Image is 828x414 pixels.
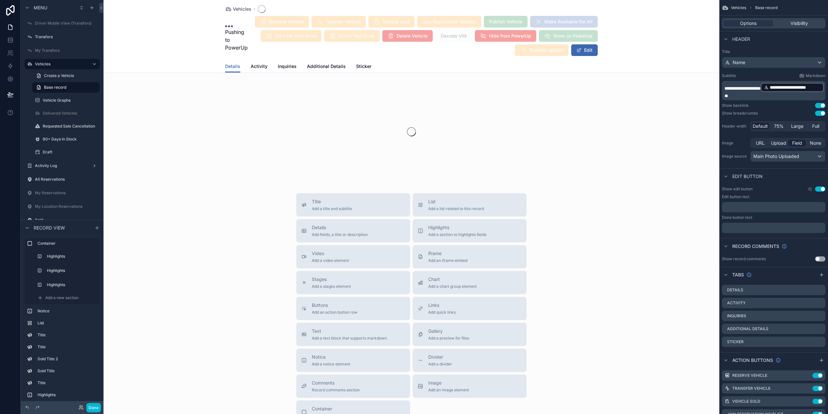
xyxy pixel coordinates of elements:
span: Record view [34,225,65,231]
label: Vehicle Sold [732,399,760,404]
span: Text [312,328,387,334]
label: Sticker [727,339,744,344]
span: Add a divider [428,362,452,367]
span: Markdown [806,73,825,78]
a: Vehicle Graphs [32,95,100,106]
span: Chart [428,276,477,283]
span: Full [812,123,819,129]
label: Inquiries [727,313,746,319]
span: Details [312,224,368,231]
span: Main Photo Uploaded [753,153,799,160]
button: iframeAdd an iframe embed [413,245,527,268]
span: Buttons [312,302,357,308]
span: Default [753,123,768,129]
span: URL [756,140,765,146]
span: Tabs [732,272,744,278]
span: Links [428,302,456,308]
div: Show backlink [722,103,749,108]
a: Markdown [799,73,825,78]
span: Additional Details [307,63,346,70]
label: My Transfers [35,48,98,53]
button: VideoAdd a video element [296,245,410,268]
span: Record comments [732,243,779,250]
button: ListAdd a list related to this record [413,193,527,217]
a: Activity [251,61,267,73]
label: Container [38,241,97,246]
span: Add a section to highlights fields [428,232,486,237]
a: Driver Mobile View (Transfers) [25,18,100,28]
span: Field [792,140,802,146]
span: Inquiries [278,63,297,70]
span: Base record [755,5,778,10]
label: Sold Title [38,368,97,374]
label: Image [722,140,748,146]
span: Add an iframe embed [428,258,467,263]
span: Vehicles [731,5,746,10]
div: scrollable content [722,223,825,233]
span: Edit button [732,173,763,180]
button: LinksAdd quick links [413,297,527,320]
a: My Transfers [25,45,100,56]
label: Notice [38,308,97,314]
label: 90+ Days In Stock [43,137,98,142]
div: scrollable content [722,81,825,100]
button: Edit [571,44,598,56]
label: Highlights [47,254,96,259]
button: Name [722,57,825,68]
span: Highlights [428,224,486,231]
span: Upload [771,140,786,146]
span: Notice [312,354,350,360]
label: Requested Sale Cancellation [43,124,98,129]
a: Activity Log [25,161,100,171]
span: Details [225,63,240,70]
a: Sold [25,215,100,225]
button: TitleAdd a title and subtitle [296,193,410,217]
button: ChartAdd a chart group element [413,271,527,294]
span: None [810,140,821,146]
span: Add a new section [45,295,79,300]
a: Requested Sale Cancellation [32,121,100,131]
button: GalleryAdd a preview for files [413,323,527,346]
a: Transfers [25,32,100,42]
label: Highlights [47,268,96,273]
label: Transfer Vehicle [732,386,770,391]
span: Large [791,123,803,129]
label: Vehicles [35,62,87,67]
label: Draft [43,150,98,155]
label: Image source [722,154,748,159]
a: Draft [32,147,100,157]
div: scrollable content [21,235,103,401]
span: Activity [251,63,267,70]
button: Main Photo Uploaded [750,151,825,162]
span: Add a text block that supports markdown [312,336,387,341]
span: Name [733,59,745,66]
label: Done button text [722,215,752,220]
span: Video [312,250,349,257]
span: Add an image element [428,387,469,393]
span: Title [312,198,352,205]
span: Image [428,380,469,386]
label: Activity [727,300,746,306]
span: Create a Vehicle [44,73,74,78]
span: Divider [428,354,452,360]
a: Vehicles [225,6,251,12]
span: Add a preview for files [428,336,469,341]
label: Highlights [47,282,96,287]
span: iframe [428,250,467,257]
span: Comments [312,380,360,386]
span: Record comments section [312,387,360,393]
span: Sticker [356,63,371,70]
span: List [428,198,484,205]
button: HighlightsAdd a section to highlights fields [413,219,527,242]
label: Vehicle Graphs [43,98,98,103]
span: Add a stages element [312,284,351,289]
a: My Location Reservations [25,201,100,212]
a: Details [225,61,240,73]
span: Gallery [428,328,469,334]
a: Base record [32,82,100,93]
span: Vehicles [233,6,251,12]
button: TextAdd a text block that supports markdown [296,323,410,346]
label: Delivered Vehicles [43,111,98,116]
label: Title [38,344,97,350]
span: Options [740,20,757,27]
